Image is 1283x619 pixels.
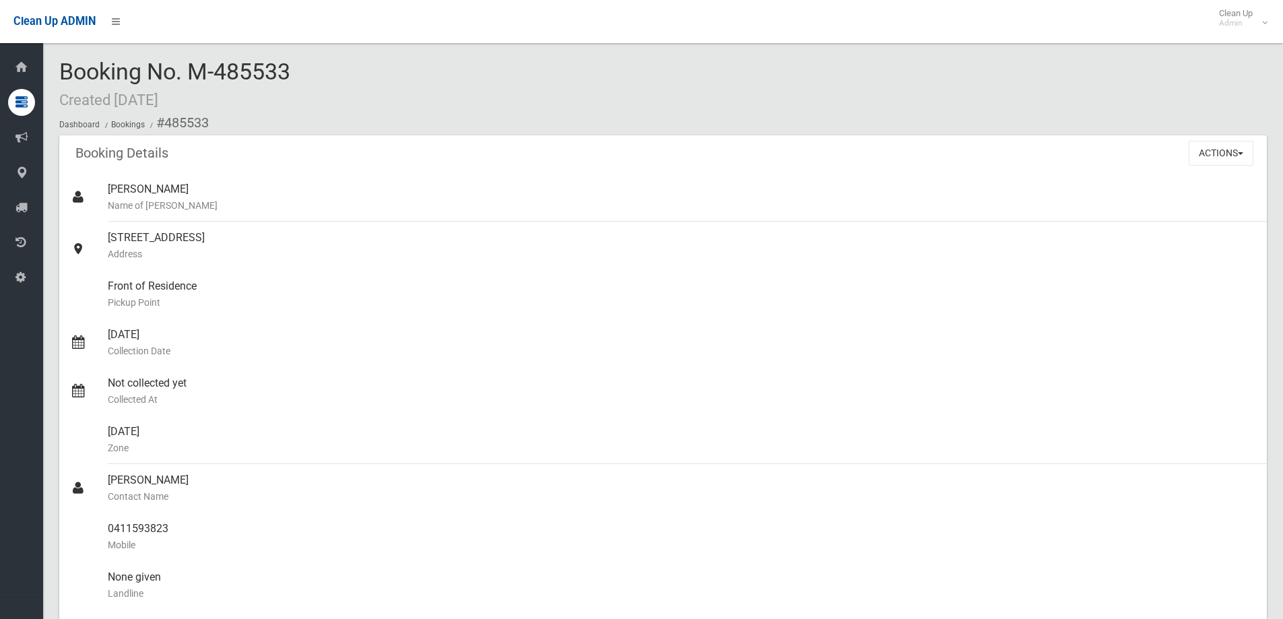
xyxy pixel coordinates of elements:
[108,537,1256,553] small: Mobile
[13,15,96,28] span: Clean Up ADMIN
[108,246,1256,262] small: Address
[108,270,1256,319] div: Front of Residence
[111,120,145,129] a: Bookings
[108,294,1256,311] small: Pickup Point
[59,58,290,110] span: Booking No. M-485533
[147,110,209,135] li: #485533
[108,367,1256,416] div: Not collected yet
[108,173,1256,222] div: [PERSON_NAME]
[1189,141,1253,166] button: Actions
[108,197,1256,214] small: Name of [PERSON_NAME]
[108,464,1256,513] div: [PERSON_NAME]
[108,440,1256,456] small: Zone
[108,513,1256,561] div: 0411593823
[108,319,1256,367] div: [DATE]
[59,140,185,166] header: Booking Details
[108,416,1256,464] div: [DATE]
[59,91,158,108] small: Created [DATE]
[108,488,1256,504] small: Contact Name
[1212,8,1266,28] span: Clean Up
[108,343,1256,359] small: Collection Date
[108,391,1256,408] small: Collected At
[59,120,100,129] a: Dashboard
[108,561,1256,610] div: None given
[108,585,1256,601] small: Landline
[108,222,1256,270] div: [STREET_ADDRESS]
[1219,18,1253,28] small: Admin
